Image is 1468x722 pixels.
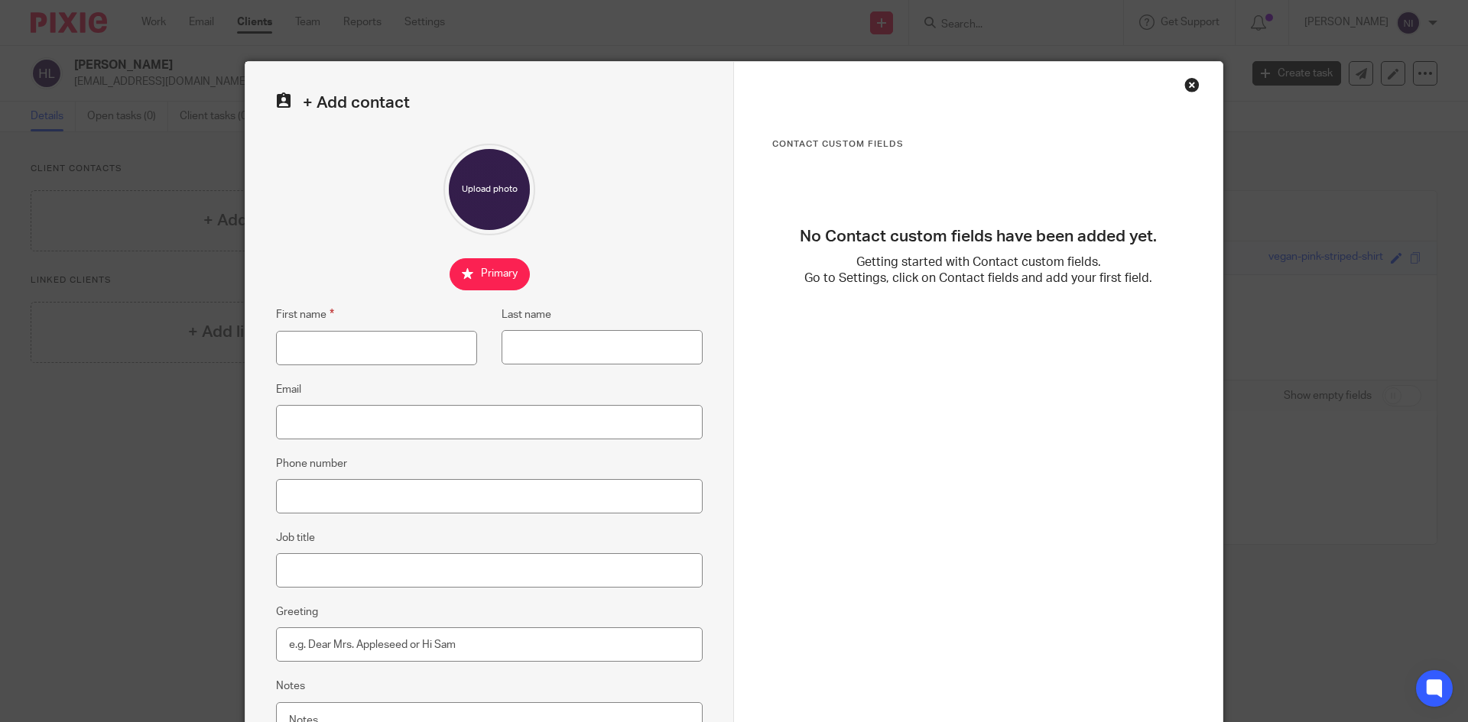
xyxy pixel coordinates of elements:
[1184,77,1200,92] div: Close this dialog window
[772,254,1184,287] p: Getting started with Contact custom fields. Go to Settings, click on Contact fields and add your ...
[276,456,347,471] label: Phone number
[276,678,305,694] label: Notes
[772,138,1184,151] h3: Contact Custom fields
[276,306,334,323] label: First name
[502,307,551,322] label: Last name
[276,604,318,620] label: Greeting
[276,627,703,662] input: e.g. Dear Mrs. Appleseed or Hi Sam
[276,92,703,113] h2: + Add contact
[772,227,1184,247] h3: No Contact custom fields have been added yet.
[276,530,315,546] label: Job title
[276,382,301,397] label: Email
